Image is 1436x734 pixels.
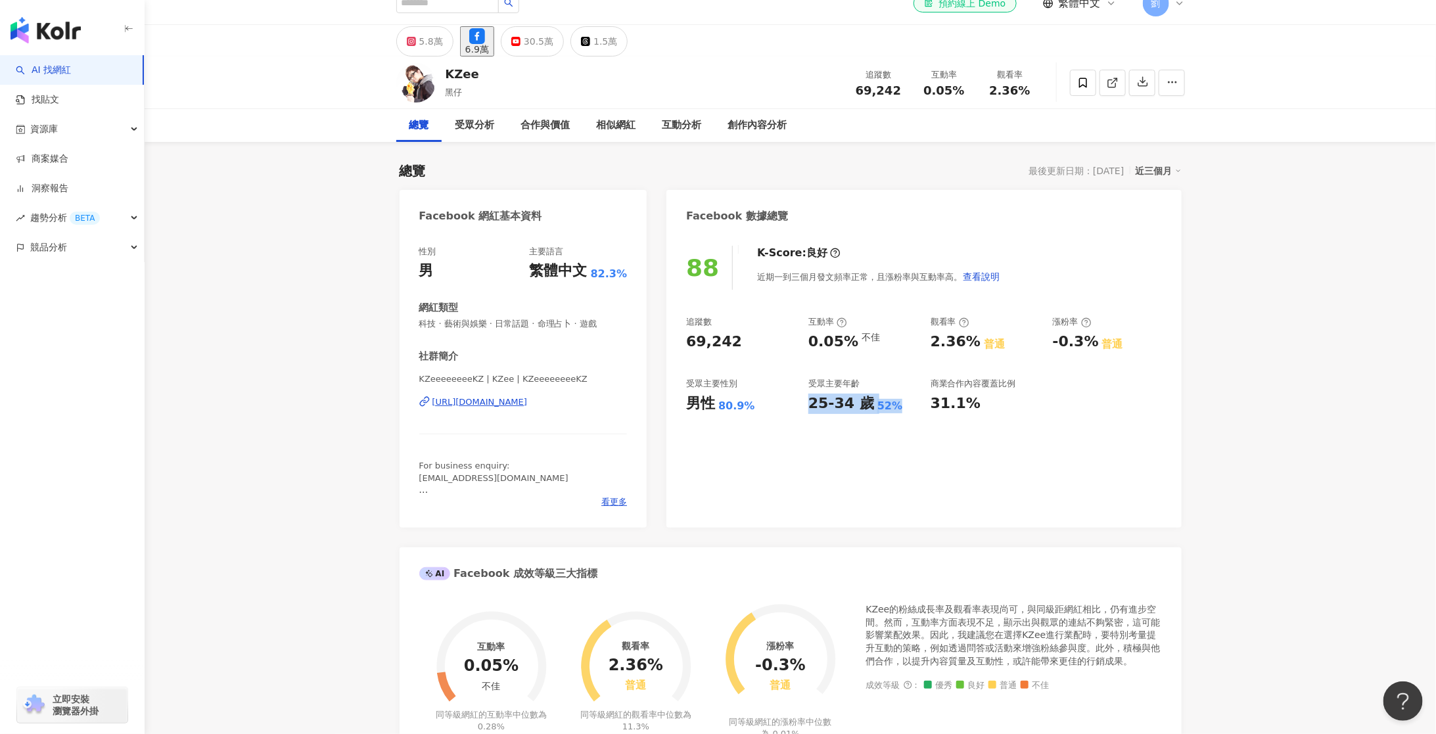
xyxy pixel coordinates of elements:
button: 30.5萬 [501,26,564,57]
span: 0.05% [923,84,964,97]
div: Facebook 數據總覽 [686,209,788,223]
div: 5.8萬 [419,32,443,51]
span: rise [16,214,25,223]
div: 網紅類型 [419,301,459,315]
div: 漲粉率 [1053,316,1092,328]
div: 近三個月 [1136,162,1182,179]
iframe: Help Scout Beacon - Open [1383,681,1423,721]
span: 2.36% [989,84,1030,97]
div: 總覽 [409,118,429,133]
div: 受眾分析 [455,118,495,133]
div: 漲粉率 [767,641,795,651]
button: 查看說明 [962,264,1000,290]
div: 成效等級 ： [866,681,1162,691]
div: 總覽 [400,162,426,180]
div: 25-34 歲 [808,394,874,414]
div: KZee的粉絲成長率及觀看率表現尚可，與同級距網紅相比，仍有進步空間。然而，互動率方面表現不足，顯示出與觀眾的連結不夠緊密，這可能影響業配效果。因此，我建議您在選擇KZee進行業配時，要特別考量... [866,603,1162,668]
div: 30.5萬 [524,32,553,51]
div: 互動率 [808,316,847,328]
div: 觀看率 [622,641,649,651]
div: 同等級網紅的互動率中位數為 [434,709,549,733]
div: 2.36% [931,332,981,352]
div: BETA [70,212,100,225]
span: 競品分析 [30,233,67,262]
div: 不佳 [482,681,500,691]
div: 追蹤數 [686,316,712,328]
div: 同等級網紅的觀看率中位數為 [578,709,693,733]
a: searchAI 找網紅 [16,64,71,77]
div: 80.9% [718,399,755,413]
div: 31.1% [931,394,981,414]
div: 繁體中文 [530,261,588,281]
div: 普通 [770,679,791,692]
span: 良好 [956,681,985,691]
span: 趨勢分析 [30,203,100,233]
div: 男性 [686,394,715,414]
div: 創作內容分析 [728,118,787,133]
span: 69,242 [856,83,901,97]
span: KZeeeeeeeeKZ | KZee | KZeeeeeeeeKZ [419,373,628,385]
div: KZee [446,66,479,82]
span: 看更多 [601,496,627,508]
a: 洞察報告 [16,182,68,195]
div: Facebook 網紅基本資料 [419,209,542,223]
div: 社群簡介 [419,350,459,363]
div: 追蹤數 [854,68,904,81]
span: For business enquiry: [EMAIL_ADDRESS][DOMAIN_NAME] YouTube: [URL][DOMAIN_NAME] Instagram: [URL][D... [419,461,568,554]
div: 69,242 [686,332,742,352]
span: 黑仔 [446,87,463,97]
div: 52% [877,399,902,413]
span: 82.3% [591,267,628,281]
div: -0.3% [1053,332,1099,352]
div: 良好 [806,246,827,260]
img: logo [11,17,81,43]
span: 11.3% [622,722,649,731]
div: 觀看率 [985,68,1035,81]
div: 商業合作內容覆蓋比例 [931,378,1016,390]
button: 6.9萬 [460,26,494,57]
button: 1.5萬 [570,26,628,57]
span: 0.28% [478,722,505,731]
div: [URL][DOMAIN_NAME] [432,396,528,408]
div: 受眾主要年齡 [808,378,860,390]
span: 立即安裝 瀏覽器外掛 [53,693,99,717]
div: 合作與價值 [521,118,570,133]
div: 主要語言 [530,246,564,258]
span: 不佳 [1021,681,1050,691]
span: 查看說明 [963,271,1000,282]
div: 88 [686,254,719,281]
a: chrome extension立即安裝 瀏覽器外掛 [17,687,127,723]
div: 0.05% [808,332,858,352]
a: 找貼文 [16,93,59,106]
div: Facebook 成效等級三大指標 [419,566,598,581]
div: 觀看率 [931,316,969,328]
div: 最後更新日期：[DATE] [1029,166,1124,176]
div: 0.05% [464,657,519,676]
div: 近期一到三個月發文頻率正常，且漲粉率與互動率高。 [757,264,1000,290]
div: 6.9萬 [465,44,489,55]
div: 2.36% [609,656,663,675]
div: 普通 [984,337,1005,352]
a: 商案媒合 [16,152,68,166]
div: 互動率 [919,68,969,81]
span: 優秀 [924,681,953,691]
button: 5.8萬 [396,26,453,57]
div: AI [419,567,451,580]
div: 相似網紅 [597,118,636,133]
div: 普通 [625,679,646,692]
div: 互動率 [477,641,505,652]
div: 普通 [1102,337,1123,352]
div: -0.3% [755,656,806,675]
div: 1.5萬 [593,32,617,51]
img: chrome extension [21,695,47,716]
img: KOL Avatar [396,63,436,103]
div: K-Score : [757,246,841,260]
div: 不佳 [862,332,880,342]
div: 性別 [419,246,436,258]
span: 科技 · 藝術與娛樂 · 日常話題 · 命理占卜 · 遊戲 [419,318,628,330]
div: 男 [419,261,434,281]
span: 資源庫 [30,114,58,144]
a: [URL][DOMAIN_NAME] [419,396,628,408]
div: 互動分析 [662,118,702,133]
span: 普通 [988,681,1017,691]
